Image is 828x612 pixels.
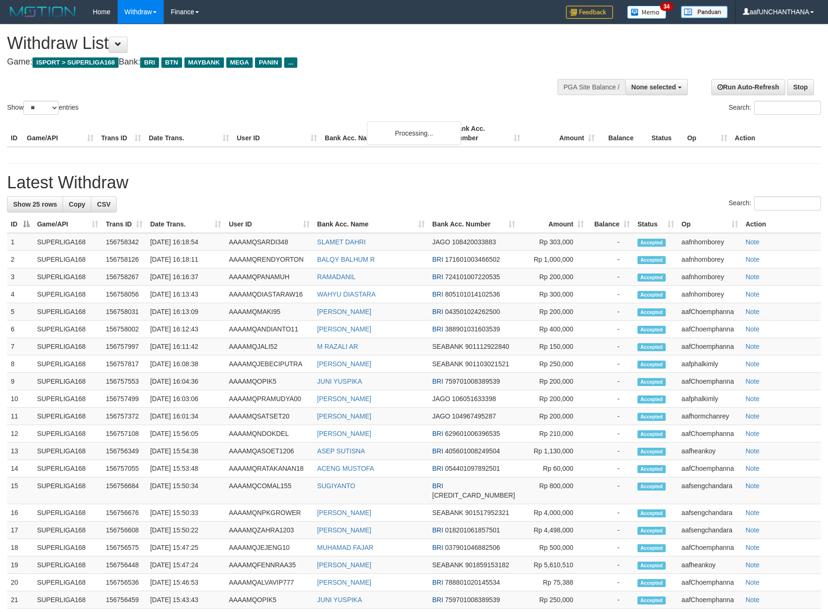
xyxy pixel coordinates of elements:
[91,196,117,212] a: CSV
[33,373,102,390] td: SUPERLIGA168
[445,256,500,263] span: Copy 171601003466502 to clipboard
[432,482,443,490] span: BRI
[7,408,33,425] td: 11
[146,373,225,390] td: [DATE] 16:04:36
[102,286,146,303] td: 156758056
[452,412,496,420] span: Copy 104967495287 to clipboard
[566,6,613,19] img: Feedback.jpg
[23,120,97,147] th: Game/API
[225,390,313,408] td: AAAAMQPRAMUDYA00
[7,373,33,390] td: 9
[746,273,760,281] a: Note
[519,477,588,504] td: Rp 800,000
[225,251,313,268] td: AAAAMQRENDYORTON
[225,268,313,286] td: AAAAMQPANAMUH
[7,460,33,477] td: 14
[637,544,666,552] span: Accepted
[146,408,225,425] td: [DATE] 16:01:34
[678,504,742,522] td: aafsengchandara
[519,303,588,321] td: Rp 200,000
[678,355,742,373] td: aafphalkimly
[225,504,313,522] td: AAAAMQNPKGROWER
[97,120,145,147] th: Trans ID
[445,447,500,455] span: Copy 405601008249504 to clipboard
[660,2,673,11] span: 34
[225,539,313,556] td: AAAAMQJEJENG10
[637,430,666,438] span: Accepted
[519,539,588,556] td: Rp 500,000
[678,390,742,408] td: aafphalkimly
[445,308,500,315] span: Copy 043501024262500 to clipboard
[465,343,509,350] span: Copy 901112922840 to clipboard
[102,251,146,268] td: 156758126
[33,539,102,556] td: SUPERLIGA168
[648,120,684,147] th: Status
[317,447,365,455] a: ASEP SUTISNA
[225,443,313,460] td: AAAAMQASOET1206
[678,216,742,233] th: Op: activate to sort column ascending
[588,477,634,504] td: -
[7,425,33,443] td: 12
[637,343,666,351] span: Accepted
[637,256,666,264] span: Accepted
[432,308,443,315] span: BRI
[63,196,91,212] a: Copy
[445,526,500,534] span: Copy 018201061857501 to clipboard
[225,373,313,390] td: AAAAMQOPIK5
[33,216,102,233] th: Game/API: activate to sort column ascending
[746,447,760,455] a: Note
[7,477,33,504] td: 15
[678,233,742,251] td: aafnhornborey
[746,561,760,569] a: Note
[146,522,225,539] td: [DATE] 15:50:22
[225,233,313,251] td: AAAAMQSARDI348
[746,290,760,298] a: Note
[731,120,821,147] th: Action
[631,83,676,91] span: None selected
[746,343,760,350] a: Note
[7,196,63,212] a: Show 25 rows
[233,120,321,147] th: User ID
[742,216,821,233] th: Action
[637,527,666,535] span: Accepted
[317,256,375,263] a: BALQY BALHUM R
[24,101,59,115] select: Showentries
[7,390,33,408] td: 10
[7,303,33,321] td: 5
[313,216,429,233] th: Bank Acc. Name: activate to sort column ascending
[746,238,760,246] a: Note
[588,268,634,286] td: -
[445,465,500,472] span: Copy 054401097892501 to clipboard
[7,355,33,373] td: 8
[432,343,463,350] span: SEABANK
[598,120,648,147] th: Balance
[432,430,443,437] span: BRI
[637,326,666,334] span: Accepted
[317,238,366,246] a: SLAMET DAHRI
[637,465,666,473] span: Accepted
[519,408,588,425] td: Rp 200,000
[7,539,33,556] td: 18
[432,325,443,333] span: BRI
[519,338,588,355] td: Rp 150,000
[102,303,146,321] td: 156758031
[519,233,588,251] td: Rp 303,000
[102,504,146,522] td: 156756676
[102,522,146,539] td: 156756608
[588,504,634,522] td: -
[7,216,33,233] th: ID: activate to sort column descending
[746,482,760,490] a: Note
[729,101,821,115] label: Search:
[627,6,667,19] img: Button%20Memo.svg
[7,321,33,338] td: 6
[225,303,313,321] td: AAAAMQMAKI95
[146,390,225,408] td: [DATE] 16:03:06
[432,273,443,281] span: BRI
[678,373,742,390] td: aafChoemphanna
[317,343,358,350] a: M RAZALI AR
[317,430,371,437] a: [PERSON_NAME]
[588,338,634,355] td: -
[637,291,666,299] span: Accepted
[465,360,509,368] span: Copy 901103021521 to clipboard
[432,256,443,263] span: BRI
